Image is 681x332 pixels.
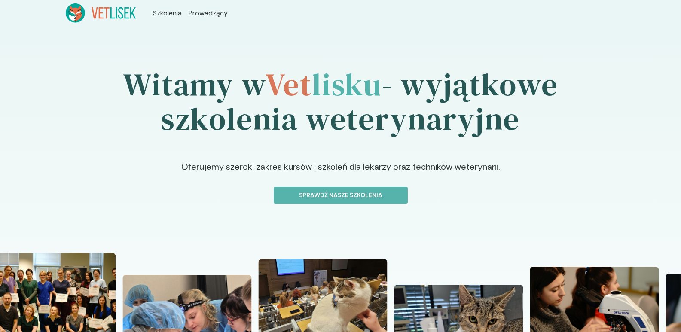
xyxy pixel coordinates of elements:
p: Oferujemy szeroki zakres kursów i szkoleń dla lekarzy oraz techników weterynarii. [113,160,568,187]
span: lisku [312,63,382,106]
h1: Witamy w - wyjątkowe szkolenia weterynaryjne [66,43,616,160]
p: Sprawdź nasze szkolenia [281,191,400,200]
a: Prowadzący [189,8,228,18]
span: Vet [265,63,312,106]
a: Szkolenia [153,8,182,18]
button: Sprawdź nasze szkolenia [274,187,408,204]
